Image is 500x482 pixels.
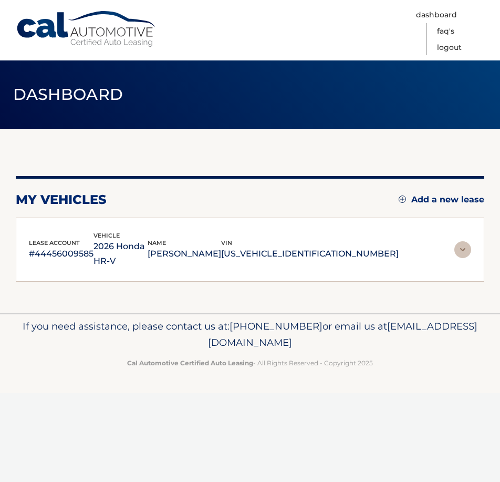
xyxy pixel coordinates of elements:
p: [PERSON_NAME] [148,247,221,261]
h2: my vehicles [16,192,107,208]
p: #44456009585 [29,247,93,261]
p: If you need assistance, please contact us at: or email us at [16,318,484,352]
span: lease account [29,239,80,247]
a: Cal Automotive [16,11,158,48]
a: Logout [437,39,462,56]
span: [PHONE_NUMBER] [230,320,322,332]
span: Dashboard [13,85,123,104]
strong: Cal Automotive Certified Auto Leasing [127,359,253,367]
a: Add a new lease [399,194,484,205]
span: vin [221,239,232,247]
a: FAQ's [437,23,454,39]
a: Dashboard [416,7,457,23]
span: vehicle [93,232,120,239]
img: add.svg [399,196,406,203]
p: - All Rights Reserved - Copyright 2025 [16,357,484,368]
span: name [148,239,166,247]
p: 2026 Honda HR-V [93,239,148,269]
img: accordion-rest.svg [454,241,471,258]
p: [US_VEHICLE_IDENTIFICATION_NUMBER] [221,247,399,261]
